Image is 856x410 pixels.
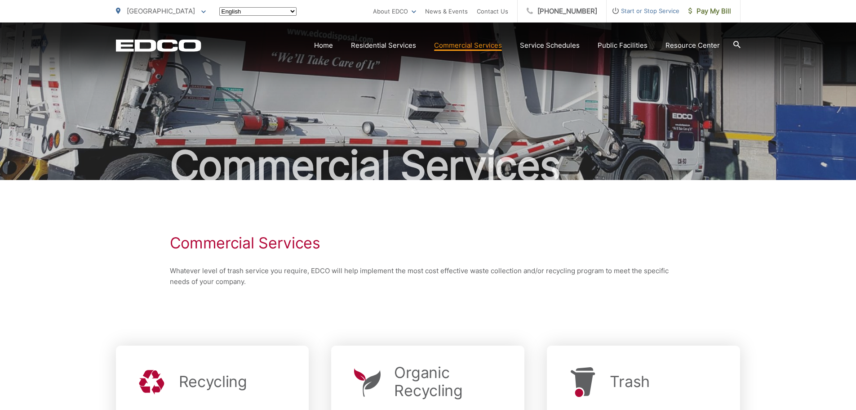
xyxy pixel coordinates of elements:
[520,40,580,51] a: Service Schedules
[688,6,731,17] span: Pay My Bill
[373,6,416,17] a: About EDCO
[477,6,508,17] a: Contact Us
[116,39,201,52] a: EDCD logo. Return to the homepage.
[127,7,195,15] span: [GEOGRAPHIC_DATA]
[116,143,741,188] h2: Commercial Services
[394,364,506,400] h2: Organic Recycling
[170,234,687,252] h1: Commercial Services
[434,40,502,51] a: Commercial Services
[179,373,247,391] h2: Recycling
[598,40,648,51] a: Public Facilities
[425,6,468,17] a: News & Events
[314,40,333,51] a: Home
[351,40,416,51] a: Residential Services
[170,266,687,287] p: Whatever level of trash service you require, EDCO will help implement the most cost effective was...
[219,7,297,16] select: Select a language
[665,40,720,51] a: Resource Center
[610,373,650,391] h2: Trash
